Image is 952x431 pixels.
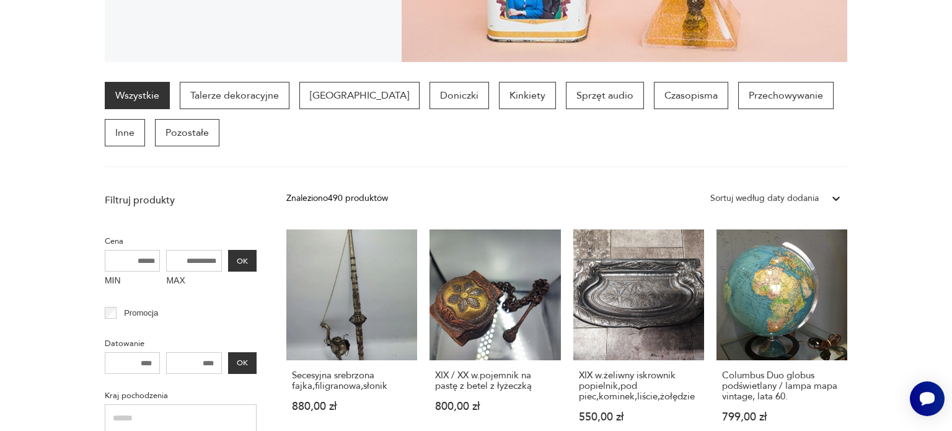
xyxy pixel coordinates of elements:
[166,272,222,291] label: MAX
[910,381,945,416] iframe: Smartsupp widget button
[435,370,555,391] h3: XIX / XX w.pojemnik na pastę z betel z łyżeczką
[228,250,257,272] button: OK
[299,82,420,109] a: [GEOGRAPHIC_DATA]
[710,192,819,205] div: Sortuj według daty dodania
[579,412,699,422] p: 550,00 zł
[105,234,257,248] p: Cena
[155,119,219,146] a: Pozostałe
[738,82,834,109] a: Przechowywanie
[430,82,489,109] a: Doniczki
[228,352,257,374] button: OK
[105,193,257,207] p: Filtruj produkty
[579,370,699,402] h3: XIX w.żeliwny iskrownik popielnik,pod piec,kominek,liście,żołędzie
[180,82,289,109] a: Talerze dekoracyjne
[499,82,556,109] a: Kinkiety
[105,119,145,146] a: Inne
[654,82,728,109] a: Czasopisma
[105,389,257,402] p: Kraj pochodzenia
[105,337,257,350] p: Datowanie
[286,192,388,205] div: Znaleziono 490 produktów
[105,272,161,291] label: MIN
[105,82,170,109] a: Wszystkie
[292,370,412,391] h3: Secesyjna srebrzona fajka,filigranowa,słonik
[566,82,644,109] a: Sprzęt audio
[292,401,412,412] p: 880,00 zł
[435,401,555,412] p: 800,00 zł
[124,306,158,320] p: Promocja
[722,412,842,422] p: 799,00 zł
[722,370,842,402] h3: Columbus Duo globus podświetlany / lampa mapa vintage, lata 60.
